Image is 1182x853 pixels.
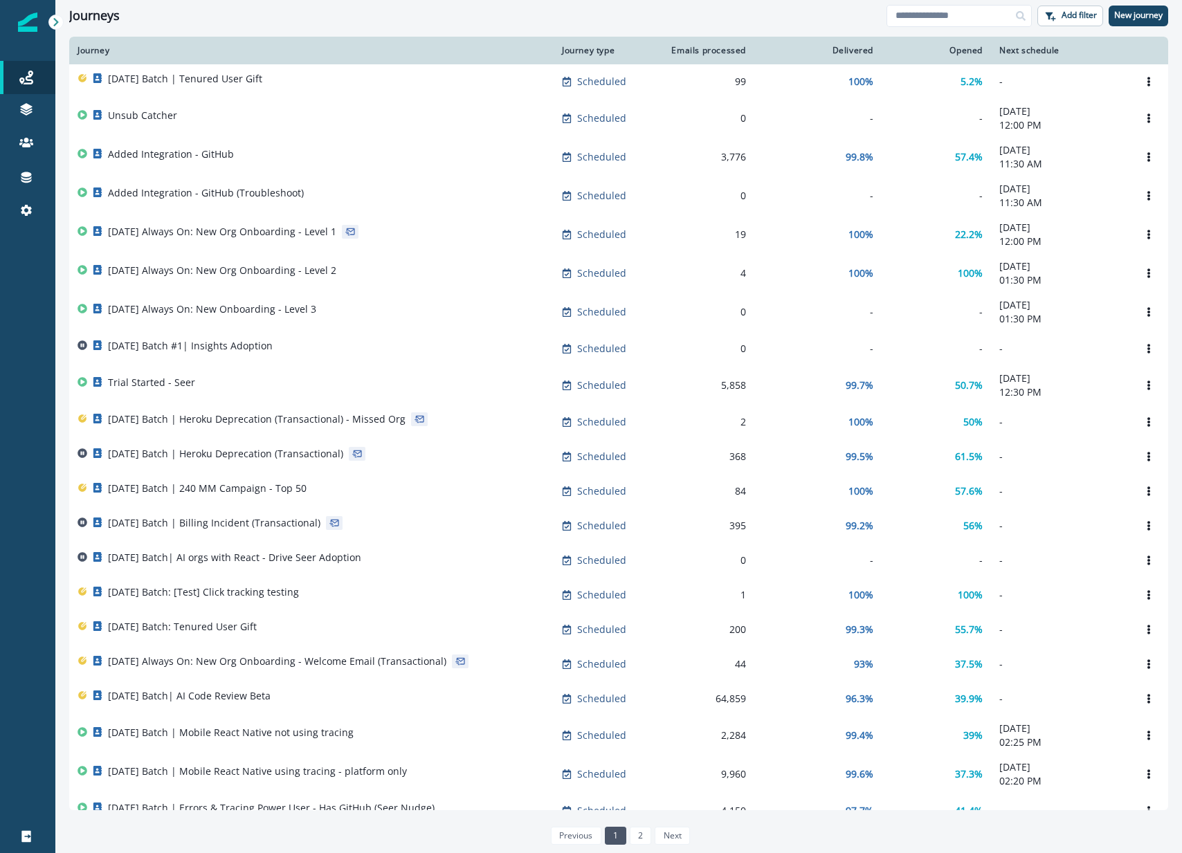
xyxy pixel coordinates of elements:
[1062,10,1097,20] p: Add filter
[999,588,1121,602] p: -
[547,827,690,845] ul: Pagination
[577,767,626,781] p: Scheduled
[666,692,746,706] div: 64,859
[69,331,1168,366] a: [DATE] Batch #1| Insights AdoptionScheduled0---Options
[1138,446,1160,467] button: Options
[655,827,689,845] a: Next page
[69,215,1168,254] a: [DATE] Always On: New Org Onboarding - Level 1Scheduled19100%22.2%[DATE]12:00 PMOptions
[108,689,271,703] p: [DATE] Batch| AI Code Review Beta
[1138,619,1160,640] button: Options
[846,804,873,818] p: 97.7%
[763,553,873,567] div: -
[577,623,626,636] p: Scheduled
[577,75,626,89] p: Scheduled
[955,692,983,706] p: 39.9%
[1138,375,1160,396] button: Options
[999,157,1121,171] p: 11:30 AM
[999,657,1121,671] p: -
[890,342,983,356] div: -
[108,376,195,389] p: Trial Started - Seer
[577,728,626,742] p: Scheduled
[69,716,1168,755] a: [DATE] Batch | Mobile React Native not using tracingScheduled2,28499.4%39%[DATE]02:25 PMOptions
[666,519,746,533] div: 395
[69,138,1168,176] a: Added Integration - GitHubScheduled3,77699.8%57.4%[DATE]11:30 AMOptions
[666,623,746,636] div: 200
[999,143,1121,157] p: [DATE]
[577,804,626,818] p: Scheduled
[577,342,626,356] p: Scheduled
[577,519,626,533] p: Scheduled
[666,553,746,567] div: 0
[999,774,1121,788] p: 02:20 PM
[999,312,1121,326] p: 01:30 PM
[848,266,873,280] p: 100%
[69,405,1168,439] a: [DATE] Batch | Heroku Deprecation (Transactional) - Missed OrgScheduled2100%50%-Options
[848,228,873,241] p: 100%
[108,654,446,668] p: [DATE] Always On: New Org Onboarding - Welcome Email (Transactional)
[69,755,1168,794] a: [DATE] Batch | Mobile React Native using tracing - platform onlyScheduled9,96099.6%37.3%[DATE]02:...
[666,189,746,203] div: 0
[69,293,1168,331] a: [DATE] Always On: New Onboarding - Level 3Scheduled0--[DATE]01:30 PMOptions
[666,657,746,671] div: 44
[999,273,1121,287] p: 01:30 PM
[108,264,336,277] p: [DATE] Always On: New Org Onboarding - Level 2
[577,266,626,280] p: Scheduled
[666,305,746,319] div: 0
[666,728,746,742] div: 2,284
[1138,185,1160,206] button: Options
[577,657,626,671] p: Scheduled
[848,588,873,602] p: 100%
[963,415,983,429] p: 50%
[577,553,626,567] p: Scheduled
[848,484,873,498] p: 100%
[108,72,262,86] p: [DATE] Batch | Tenured User Gift
[1138,147,1160,167] button: Options
[999,623,1121,636] p: -
[577,588,626,602] p: Scheduled
[108,147,234,161] p: Added Integration - GitHub
[108,339,273,353] p: [DATE] Batch #1| Insights Adoption
[69,439,1168,474] a: [DATE] Batch | Heroku Deprecation (Transactional)Scheduled36899.5%61.5%-Options
[69,647,1168,681] a: [DATE] Always On: New Org Onboarding - Welcome Email (Transactional)Scheduled4493%37.5%-Options
[955,150,983,164] p: 57.4%
[666,767,746,781] div: 9,960
[69,254,1168,293] a: [DATE] Always On: New Org Onboarding - Level 2Scheduled4100%100%[DATE]01:30 PMOptions
[605,827,626,845] a: Page 1 is your current page
[666,342,746,356] div: 0
[999,259,1121,273] p: [DATE]
[763,305,873,319] div: -
[69,176,1168,215] a: Added Integration - GitHub (Troubleshoot)Scheduled0--[DATE]11:30 AMOptions
[108,585,299,599] p: [DATE] Batch: [Test] Click tracking testing
[1109,6,1168,26] button: New journey
[1138,71,1160,92] button: Options
[108,801,435,815] p: [DATE] Batch | Errors & Tracing Power User - Has GitHub (Seer Nudge)
[666,75,746,89] div: 99
[18,12,37,32] img: Inflection
[846,378,873,392] p: 99.7%
[666,415,746,429] div: 2
[1138,654,1160,675] button: Options
[999,722,1121,735] p: [DATE]
[999,372,1121,385] p: [DATE]
[630,827,651,845] a: Page 2
[1138,302,1160,322] button: Options
[108,551,361,565] p: [DATE] Batch| AI orgs with React - Drive Seer Adoption
[846,692,873,706] p: 96.3%
[955,804,983,818] p: 41.4%
[577,450,626,464] p: Scheduled
[108,225,336,239] p: [DATE] Always On: New Org Onboarding - Level 1
[69,366,1168,405] a: Trial Started - SeerScheduled5,85899.7%50.7%[DATE]12:30 PMOptions
[1138,108,1160,129] button: Options
[1138,764,1160,785] button: Options
[763,342,873,356] div: -
[69,474,1168,508] a: [DATE] Batch | 240 MM Campaign - Top 50Scheduled84100%57.6%-Options
[963,519,983,533] p: 56%
[763,189,873,203] div: -
[955,767,983,781] p: 37.3%
[999,182,1121,196] p: [DATE]
[69,99,1168,138] a: Unsub CatcherScheduled0--[DATE]12:00 PMOptions
[666,450,746,464] div: 368
[999,104,1121,118] p: [DATE]
[666,804,746,818] div: 4,150
[1138,550,1160,571] button: Options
